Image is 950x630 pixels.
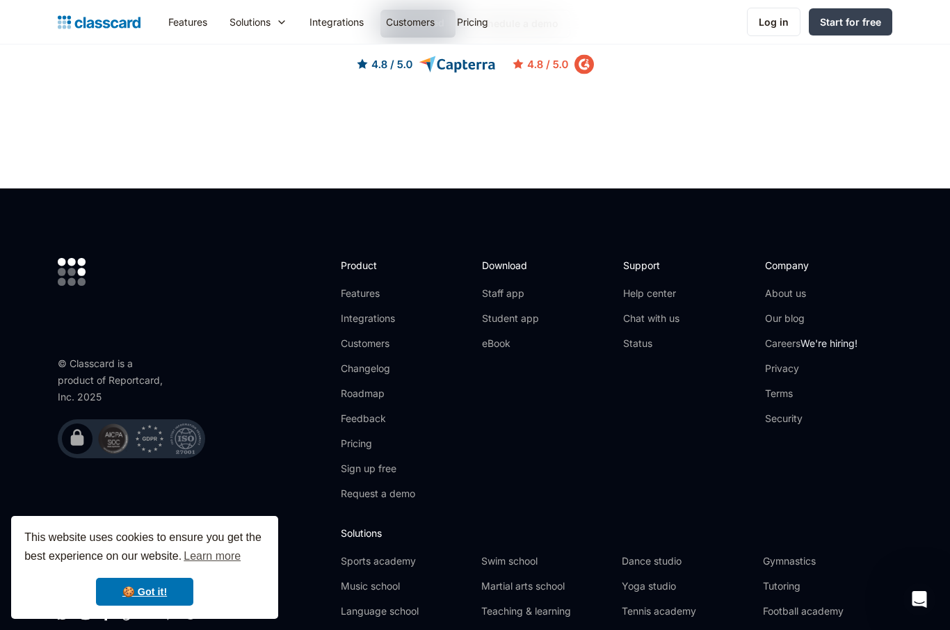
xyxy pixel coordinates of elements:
iframe: Intercom live chat [903,583,936,616]
a: Changelog [341,362,415,375]
a: Student app [482,312,539,325]
h2: Download [482,258,539,273]
a: learn more about cookies [182,546,243,567]
a: Yoga studio [622,579,751,593]
div: cookieconsent [11,516,278,619]
div: Start for free [820,15,881,29]
span: We're hiring! [800,337,858,349]
a: Martial arts school [481,579,611,593]
div: Solutions [218,6,298,38]
a: Log in [747,8,800,36]
a: Request a demo [341,487,415,501]
div: © Classcard is a product of Reportcard, Inc. 2025 [58,355,169,405]
a: Security [765,412,858,426]
a: Features [157,6,218,38]
a: Dance studio [622,554,751,568]
a: Teaching & learning [481,604,611,618]
h2: Support [623,258,679,273]
a: Start for free [809,8,892,35]
a: Feedback [341,412,415,426]
a: Privacy [765,362,858,375]
a: Gymnastics [763,554,892,568]
div: Solutions [230,15,271,29]
a: Staff app [482,286,539,300]
a: CareersWe're hiring! [765,337,858,350]
a: Roadmap [341,387,415,401]
a: Tennis academy [622,604,751,618]
a: Football academy [763,604,892,618]
h2: Company [765,258,858,273]
a: Status [623,337,679,350]
a: Terms [765,387,858,401]
a: Features [341,286,415,300]
h2: Solutions [341,526,892,540]
a: Chat with us [623,312,679,325]
a: Swim school [481,554,611,568]
h2: Product [341,258,415,273]
a: Tutoring [763,579,892,593]
a: Integrations [341,312,415,325]
span: This website uses cookies to ensure you get the best experience on our website. [24,529,265,567]
a: eBook [482,337,539,350]
a: dismiss cookie message [96,578,193,606]
a: Music school [341,579,470,593]
a: Integrations [298,6,375,38]
a: Pricing [341,437,415,451]
a: Pricing [446,6,499,38]
a: Sign up free [341,462,415,476]
a: Customers [375,6,446,38]
a: Sports academy [341,554,470,568]
a: Customers [341,337,415,350]
a: Help center [623,286,679,300]
a: Our blog [765,312,858,325]
a: Logo [58,13,140,32]
a: Language school [341,604,470,618]
div: Log in [759,15,789,29]
a: About us [765,286,858,300]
